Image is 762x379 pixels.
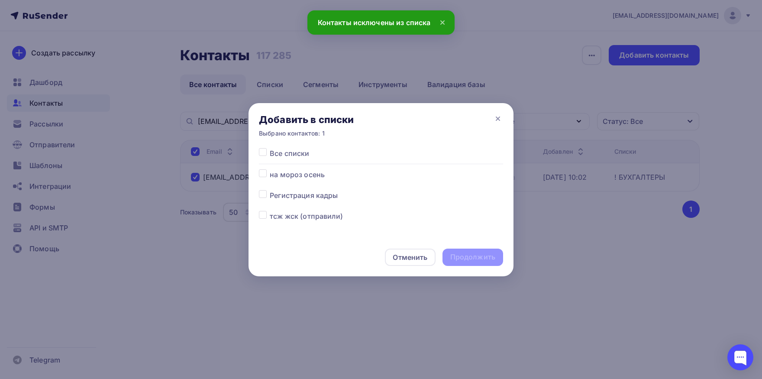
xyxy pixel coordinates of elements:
[270,148,309,159] span: Все списки
[270,211,343,221] span: тсж жск (отправили)
[270,190,338,201] span: Регистрация кадры
[259,113,354,126] div: Добавить в списки
[259,129,354,138] div: Выбрано контактов: 1
[393,252,427,262] div: Отменить
[270,169,325,180] span: на мороз осень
